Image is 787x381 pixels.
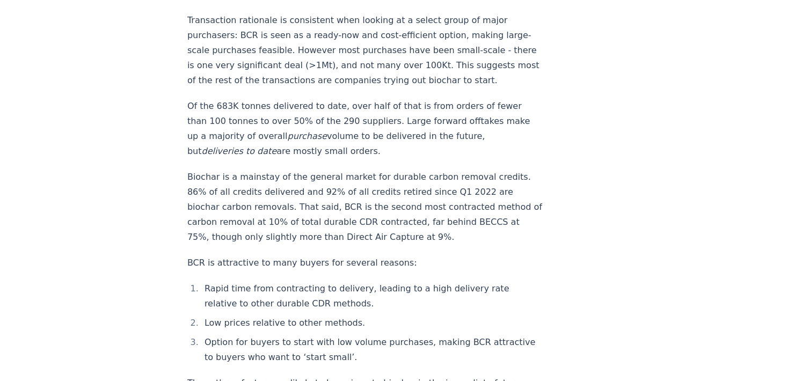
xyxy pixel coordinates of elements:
[187,255,543,270] p: BCR is attractive to many buyers for several reasons:
[201,335,543,365] li: Option for buyers to start with low volume purchases, making BCR attractive to buyers who want to...
[187,99,543,159] p: Of the 683K tonnes delivered to date, over half of that is from orders of fewer than 100 tonnes t...
[288,131,327,141] em: purchase
[187,13,543,88] p: Transaction rationale is consistent when looking at a select group of major purchasers: BCR is se...
[187,170,543,245] p: Biochar is a mainstay of the general market for durable carbon removal credits. 86% of all credit...
[201,316,543,331] li: Low prices relative to other methods.
[202,146,243,156] em: deliveries
[246,146,276,156] em: to date
[201,281,543,311] li: Rapid time from contracting to delivery, leading to a high delivery rate relative to other durabl...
